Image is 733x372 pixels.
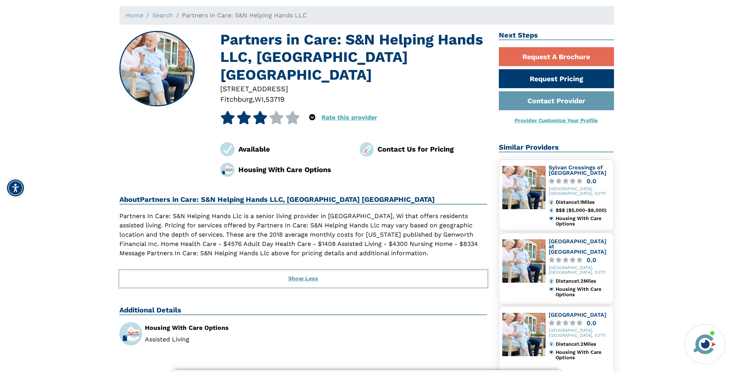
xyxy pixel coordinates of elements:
h2: Similar Providers [499,143,614,152]
img: distance.svg [549,278,554,284]
h1: Partners in Care: S&N Helping Hands LLC, [GEOGRAPHIC_DATA] [GEOGRAPHIC_DATA] [220,31,487,84]
a: Request A Brochure [499,47,614,66]
div: Housing With Care Options [556,350,610,361]
div: Popover trigger [309,111,315,124]
div: Distance 1.2 Miles [556,278,610,284]
img: primary.svg [549,350,554,355]
span: Fitchburg [220,95,253,103]
div: [GEOGRAPHIC_DATA], [GEOGRAPHIC_DATA], 53711 [549,187,611,197]
a: [GEOGRAPHIC_DATA] [549,312,606,318]
img: primary.svg [549,287,554,292]
a: Sylvan Crossings of [GEOGRAPHIC_DATA] [549,164,606,176]
div: Housing With Care Options [556,287,610,298]
h2: Additional Details [119,306,488,315]
span: Partners in Care: S&N Helping Hands LLC [182,12,307,19]
div: Available [238,144,348,154]
div: Distance 1.2 Miles [556,341,610,347]
div: Contact Us for Pricing [378,144,487,154]
a: Search [152,12,173,19]
div: [GEOGRAPHIC_DATA], [GEOGRAPHIC_DATA], 53711 [549,328,611,338]
li: Assisted Living [145,336,298,343]
div: Accessibility Menu [7,179,24,196]
div: Distance 1.1 Miles [556,200,610,205]
a: Rate this provider [321,114,377,121]
span: , [264,95,265,103]
button: Show Less [119,270,488,287]
a: 0.0 [549,178,611,184]
a: 0.0 [549,320,611,326]
div: 53719 [265,94,284,104]
a: Contact Provider [499,91,614,110]
span: , [253,95,255,103]
iframe: iframe [580,214,725,319]
div: Housing With Care Options [145,325,298,331]
img: cost.svg [549,208,554,213]
img: distance.svg [549,341,554,347]
nav: breadcrumb [119,6,614,25]
p: Partners In Care: S&N Helping Hands Llc is a senior living provider in [GEOGRAPHIC_DATA], Wi that... [119,212,488,258]
img: distance.svg [549,200,554,205]
div: Housing With Care Options [556,216,610,227]
div: [GEOGRAPHIC_DATA], [GEOGRAPHIC_DATA], 53711 [549,266,611,276]
img: primary.svg [549,216,554,221]
div: $$$ ($5,000-$8,000) [556,208,610,213]
a: 0.0 [549,257,611,263]
span: WI [255,95,264,103]
h2: About Partners in Care: S&N Helping Hands LLC, [GEOGRAPHIC_DATA] [GEOGRAPHIC_DATA] [119,195,488,205]
a: [GEOGRAPHIC_DATA] at [GEOGRAPHIC_DATA] [549,238,606,255]
a: Request Pricing [499,69,614,88]
div: 0.0 [587,178,596,184]
div: [STREET_ADDRESS] [220,84,487,94]
img: Partners in Care: S&N Helping Hands LLC, Fitchburg WI [120,32,194,106]
a: Provider Customize Your Profile [515,117,598,123]
h2: Next Steps [499,31,614,40]
a: Home [126,12,143,19]
div: 0.0 [587,320,596,326]
img: avatar [692,331,718,357]
div: Housing With Care Options [238,164,348,175]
